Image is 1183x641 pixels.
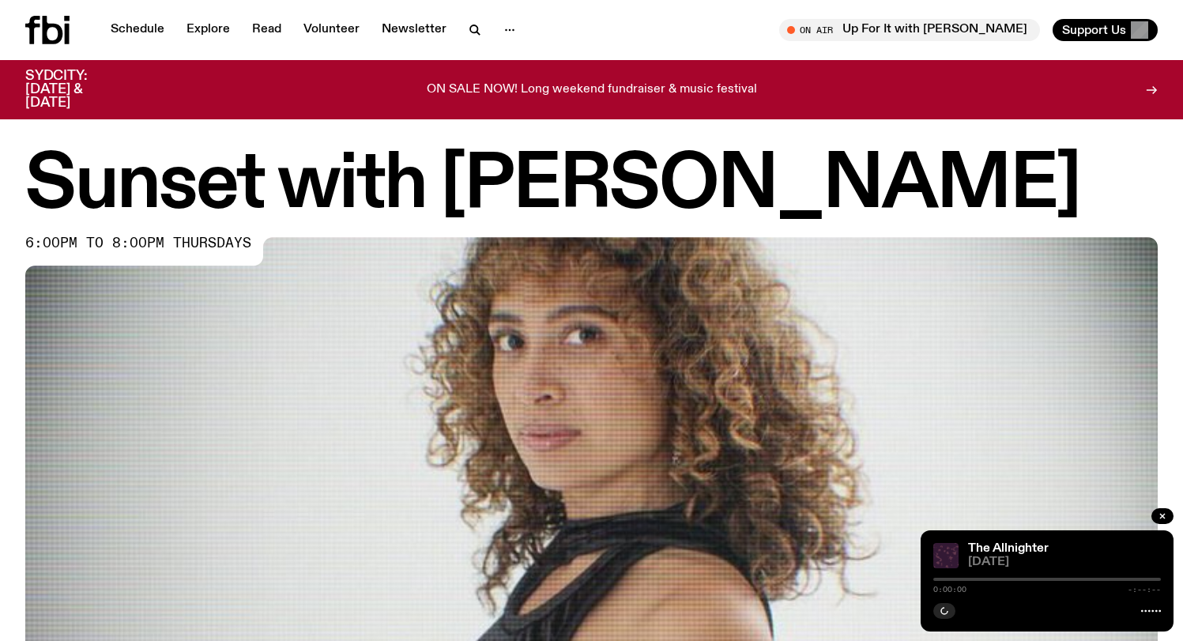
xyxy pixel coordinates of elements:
[968,542,1049,555] a: The Allnighter
[372,19,456,41] a: Newsletter
[101,19,174,41] a: Schedule
[25,237,251,250] span: 6:00pm to 8:00pm thursdays
[25,150,1158,221] h1: Sunset with [PERSON_NAME]
[968,556,1161,568] span: [DATE]
[1053,19,1158,41] button: Support Us
[779,19,1040,41] button: On AirUp For It with [PERSON_NAME]
[933,586,966,594] span: 0:00:00
[25,70,126,110] h3: SYDCITY: [DATE] & [DATE]
[1062,23,1126,37] span: Support Us
[427,83,757,97] p: ON SALE NOW! Long weekend fundraiser & music festival
[177,19,239,41] a: Explore
[243,19,291,41] a: Read
[1128,586,1161,594] span: -:--:--
[294,19,369,41] a: Volunteer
